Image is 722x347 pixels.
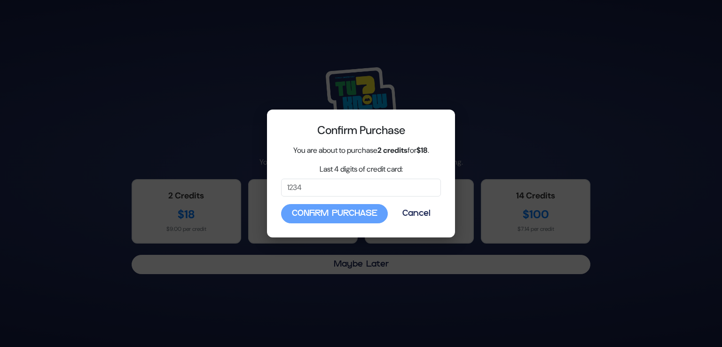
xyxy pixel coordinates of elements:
[281,124,441,137] h4: Confirm Purchase
[416,145,428,155] strong: $18
[320,164,403,175] label: Last 4 digits of credit card:
[392,204,441,223] button: Cancel
[281,179,441,197] input: 1234
[281,145,441,156] p: You are about to purchase for .
[377,145,408,155] strong: 2 credits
